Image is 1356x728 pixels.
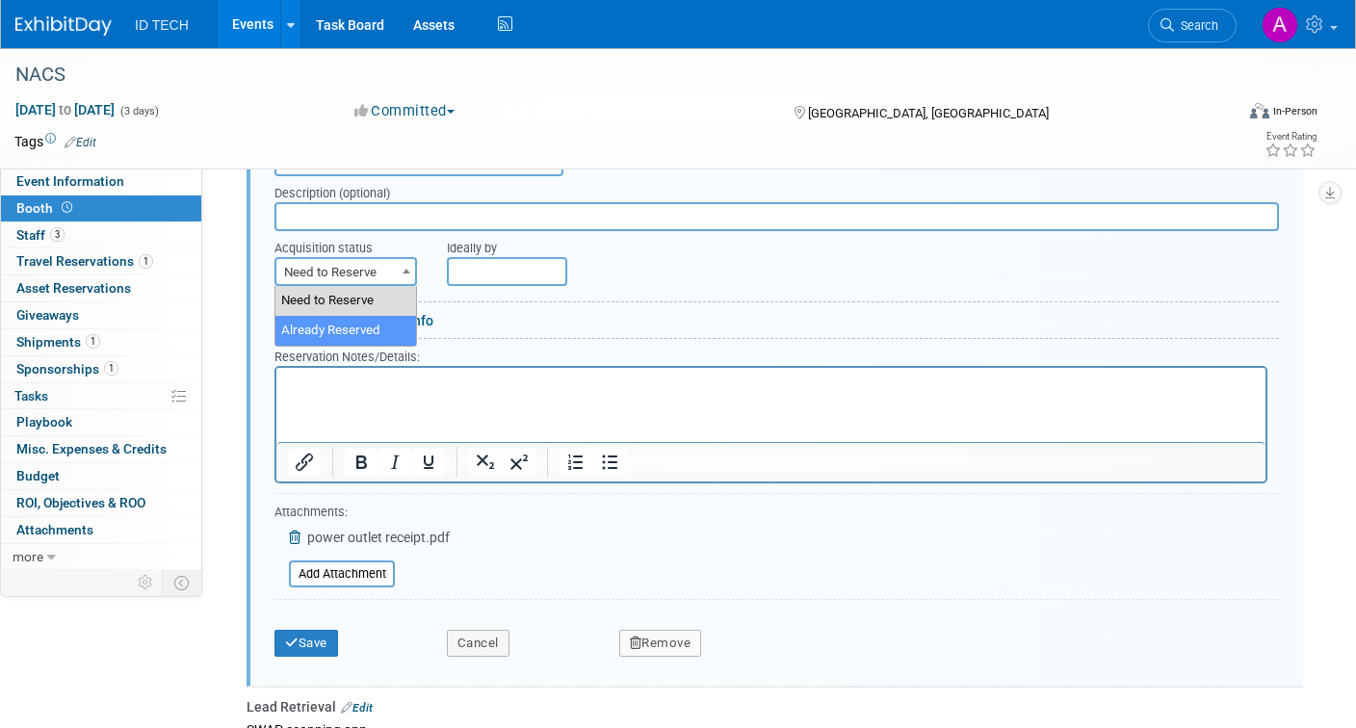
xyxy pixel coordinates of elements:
[9,58,1207,92] div: NACS
[73,114,172,126] div: Domain Overview
[163,570,202,595] td: Toggle Event Tabs
[1,383,201,409] a: Tasks
[447,231,1193,257] div: Ideally by
[16,495,145,510] span: ROI, Objectives & ROO
[16,253,153,269] span: Travel Reservations
[274,231,418,257] div: Acquisition status
[503,449,535,476] button: Superscript
[15,16,112,36] img: ExhibitDay
[276,259,415,286] span: Need to Reserve
[86,334,100,349] span: 1
[16,307,79,323] span: Giveaways
[1272,104,1317,118] div: In-Person
[1,169,201,195] a: Event Information
[274,630,338,657] button: Save
[58,200,76,215] span: Booth not reserved yet
[14,101,116,118] span: [DATE] [DATE]
[1,544,201,570] a: more
[1,302,201,328] a: Giveaways
[31,31,46,46] img: logo_orange.svg
[139,254,153,269] span: 1
[1262,7,1298,43] img: Aileen Sun
[1174,18,1218,33] span: Search
[50,50,212,65] div: Domain: [DOMAIN_NAME]
[52,112,67,127] img: tab_domain_overview_orange.svg
[1125,100,1318,129] div: Event Format
[275,316,416,346] li: Already Reserved
[16,200,76,216] span: Booth
[56,102,74,117] span: to
[16,441,167,456] span: Misc. Expenses & Credits
[348,101,462,121] button: Committed
[274,347,1267,366] div: Reservation Notes/Details:
[65,136,96,149] a: Edit
[469,449,502,476] button: Subscript
[1148,9,1237,42] a: Search
[104,361,118,376] span: 1
[192,112,207,127] img: tab_keywords_by_traffic_grey.svg
[16,468,60,483] span: Budget
[50,227,65,242] span: 3
[274,504,450,526] div: Attachments:
[129,570,163,595] td: Personalize Event Tab Strip
[13,549,43,564] span: more
[345,449,378,476] button: Bold
[560,449,592,476] button: Numbered list
[14,132,96,151] td: Tags
[31,50,46,65] img: website_grey.svg
[593,449,626,476] button: Bullet list
[16,173,124,189] span: Event Information
[1,490,201,516] a: ROI, Objectives & ROO
[16,414,72,429] span: Playbook
[1,195,201,221] a: Booth
[1,409,201,435] a: Playbook
[1,517,201,543] a: Attachments
[213,114,325,126] div: Keywords by Traffic
[16,334,100,350] span: Shipments
[619,630,702,657] button: Remove
[1,463,201,489] a: Budget
[1250,103,1269,118] img: Format-Inperson.png
[1,329,201,355] a: Shipments1
[412,449,445,476] button: Underline
[1,356,201,382] a: Sponsorships1
[307,530,450,545] span: power outlet receipt.pdf
[118,105,159,117] span: (3 days)
[1,248,201,274] a: Travel Reservations1
[274,257,417,286] span: Need to Reserve
[54,31,94,46] div: v 4.0.25
[378,449,411,476] button: Italic
[14,388,48,403] span: Tasks
[808,106,1049,120] span: [GEOGRAPHIC_DATA], [GEOGRAPHIC_DATA]
[1265,132,1317,142] div: Event Rating
[1,222,201,248] a: Staff3
[16,522,93,537] span: Attachments
[1,436,201,462] a: Misc. Expenses & Credits
[16,227,65,243] span: Staff
[341,701,373,715] a: Edit
[16,361,118,377] span: Sponsorships
[135,17,189,33] span: ID TECH
[447,630,509,657] button: Cancel
[247,697,1303,716] div: Lead Retrieval
[1,275,201,301] a: Asset Reservations
[274,176,1279,202] div: Description (optional)
[276,368,1265,442] iframe: Rich Text Area
[288,449,321,476] button: Insert/edit link
[16,280,131,296] span: Asset Reservations
[275,286,416,316] li: Need to Reserve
